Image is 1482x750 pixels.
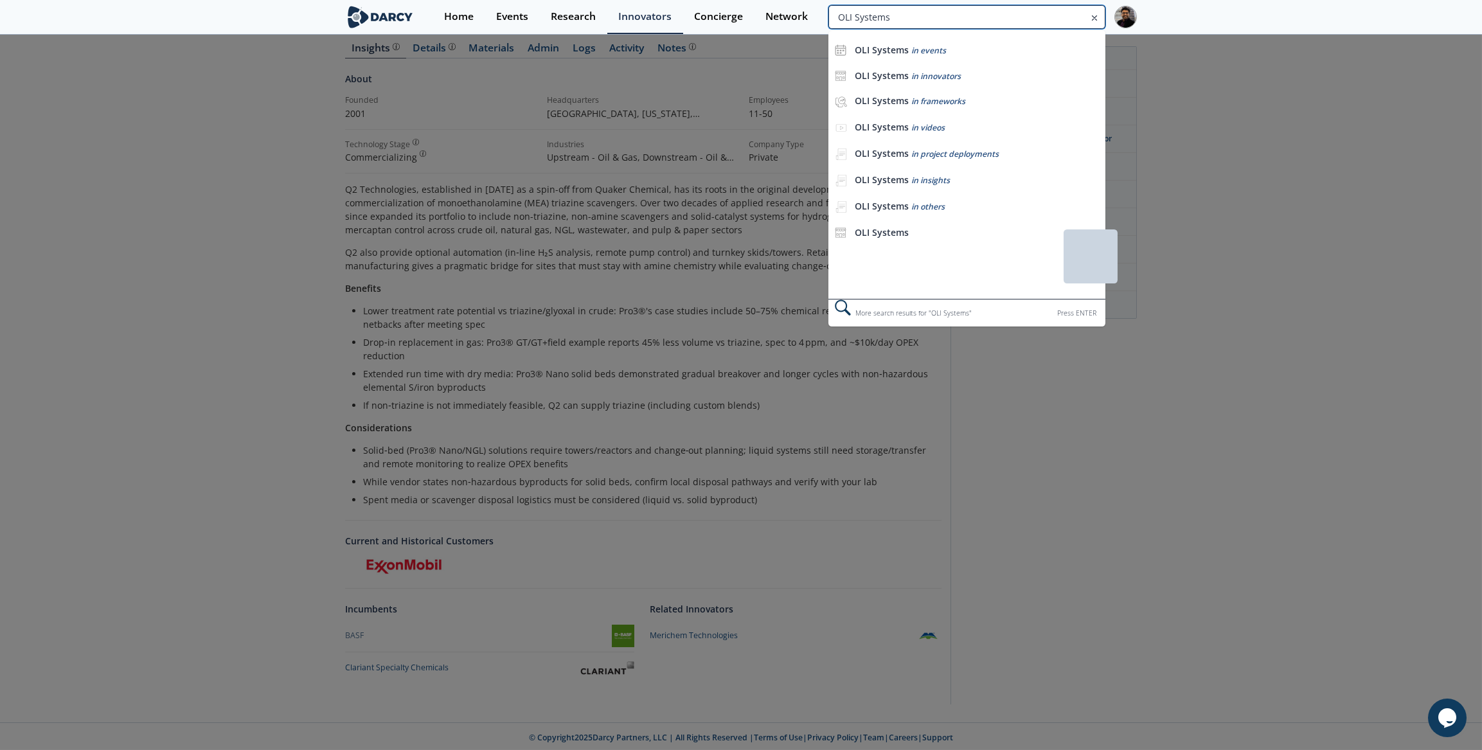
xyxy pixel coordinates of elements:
[911,71,961,82] span: in innovators
[345,6,415,28] img: logo-wide.svg
[911,45,946,56] span: in events
[911,122,945,133] span: in videos
[828,5,1105,29] input: Advanced Search
[765,12,808,22] div: Network
[835,227,846,238] img: icon
[855,174,909,186] b: OLI Systems
[444,12,474,22] div: Home
[828,299,1105,326] div: More search results for " OLI Systems "
[855,44,909,56] b: OLI Systems
[911,201,945,212] span: in others
[855,94,909,107] b: OLI Systems
[855,227,1057,238] div: OLI Systems
[835,70,846,82] img: icon
[496,12,528,22] div: Events
[855,121,909,133] b: OLI Systems
[618,12,672,22] div: Innovators
[855,147,909,159] b: OLI Systems
[694,12,743,22] div: Concierge
[855,200,909,212] b: OLI Systems
[855,69,909,82] b: OLI Systems
[911,175,950,186] span: in insights
[1428,699,1469,737] iframe: chat widget
[911,96,965,107] span: in frameworks
[1114,6,1137,28] img: Profile
[911,148,999,159] span: in project deployments
[1057,307,1096,320] div: Press ENTER
[551,12,596,22] div: Research
[835,44,846,56] img: icon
